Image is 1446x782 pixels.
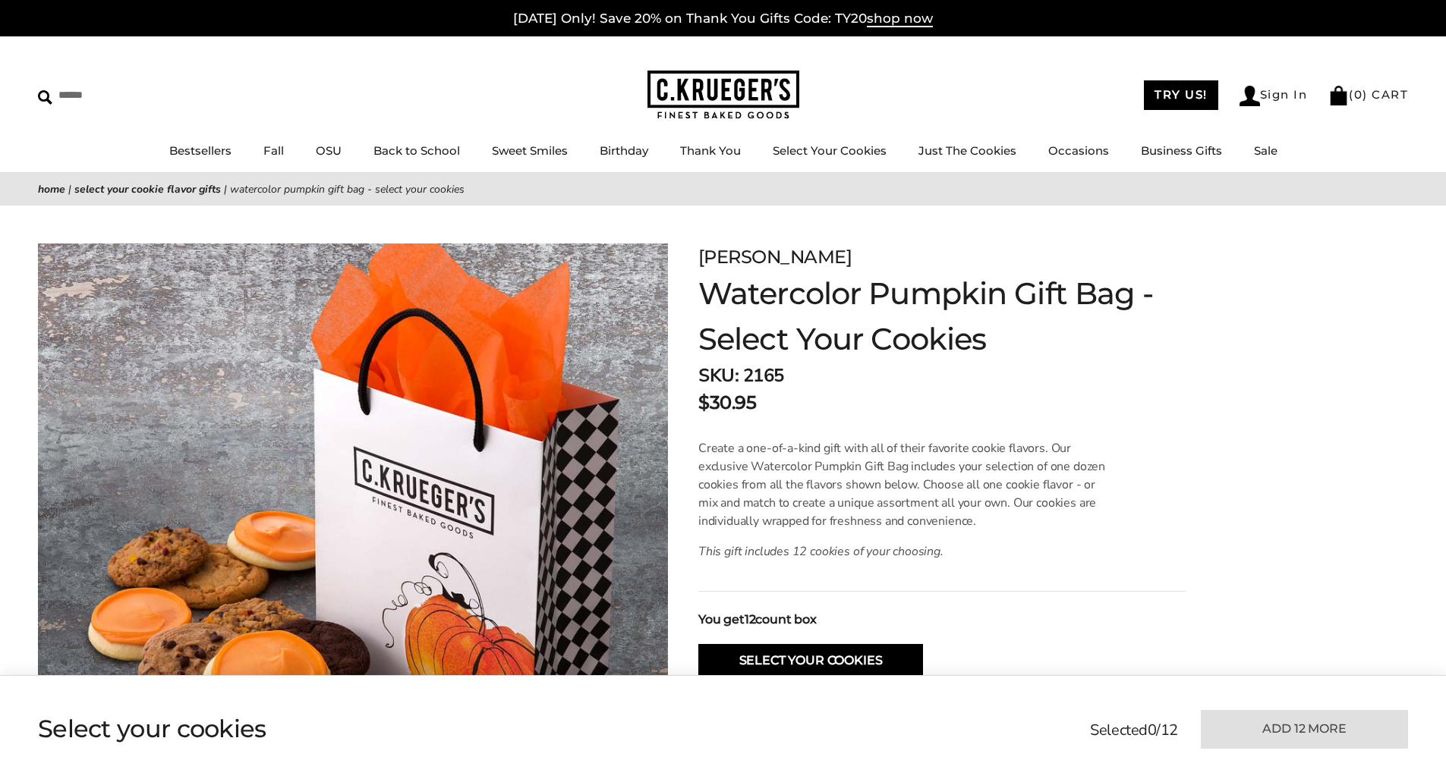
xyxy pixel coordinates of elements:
button: Add 12 more [1201,710,1408,749]
img: Bag [1328,86,1349,105]
a: (0) CART [1328,87,1408,102]
a: Occasions [1048,143,1109,158]
a: Fall [263,143,284,158]
a: [DATE] Only! Save 20% on Thank You Gifts Code: TY20shop now [513,11,933,27]
a: Sign In [1240,86,1308,106]
p: $30.95 [698,389,756,416]
span: | [224,182,227,196]
a: Just The Cookies [918,143,1016,158]
a: Sale [1254,143,1277,158]
p: [PERSON_NAME] [698,243,1186,271]
a: Home [38,182,65,196]
a: Back to School [373,143,460,158]
span: 2165 [743,363,784,388]
a: Birthday [600,143,648,158]
span: 0 [1354,87,1363,102]
span: Watercolor Pumpkin Gift Bag - Select Your Cookies [230,182,465,196]
img: Search [38,90,52,105]
span: 0 [1148,720,1157,740]
a: Select Your Cookies [773,143,887,158]
span: 12 [745,612,756,627]
button: Select Your Cookies [698,644,923,677]
span: | [68,182,71,196]
p: Create a one-of-a-kind gift with all of their favorite cookie flavors. Our exclusive Watercolor P... [698,439,1114,530]
strong: You get count box [698,611,817,629]
a: Sweet Smiles [492,143,568,158]
h1: Watercolor Pumpkin Gift Bag - Select Your Cookies [698,271,1186,362]
a: OSU [316,143,342,158]
a: Business Gifts [1141,143,1222,158]
em: This gift includes 12 cookies of your choosing. [698,543,944,560]
strong: SKU: [698,363,739,388]
span: 12 [1161,720,1178,740]
p: Selected / [1090,719,1178,742]
a: Bestsellers [169,143,232,158]
img: C.KRUEGER'S [647,71,799,120]
img: Account [1240,86,1260,106]
nav: breadcrumbs [38,181,1408,198]
a: TRY US! [1144,80,1218,110]
span: shop now [867,11,933,27]
input: Search [38,83,219,107]
a: Thank You [680,143,741,158]
a: Select Your Cookie Flavor Gifts [74,182,221,196]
